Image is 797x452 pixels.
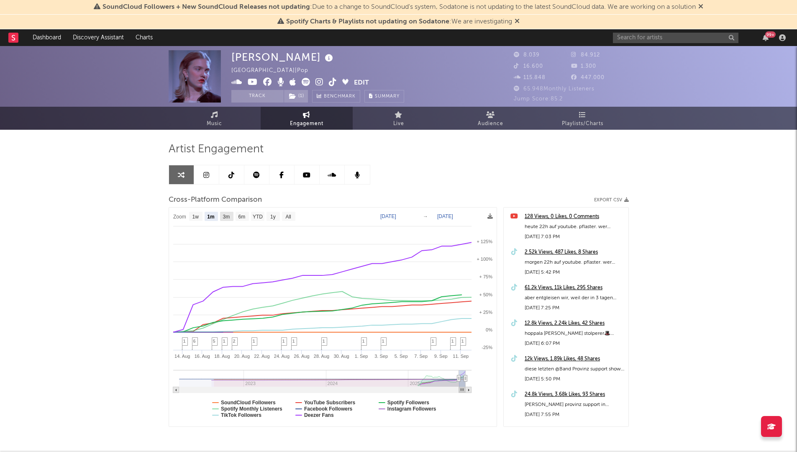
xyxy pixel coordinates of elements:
[514,52,540,58] span: 8.039
[323,339,325,344] span: 1
[525,212,624,222] a: 128 Views, 0 Likes, 0 Comments
[183,339,186,344] span: 1
[525,318,624,329] a: 12.8k Views, 2.24k Likes, 42 Shares
[192,214,199,220] text: 1w
[103,4,696,10] span: : Due to a change to SoundCloud's system, Sodatone is not updating to the latest SoundCloud data....
[362,339,365,344] span: 1
[233,339,236,344] span: 2
[763,34,769,41] button: 99+
[213,339,215,344] span: 5
[486,327,492,332] text: 0%
[387,400,429,406] text: Spotify Followers
[207,214,214,220] text: 1m
[525,303,624,313] div: [DATE] 7:25 PM
[194,354,210,359] text: 16. Aug
[221,412,261,418] text: TikTok Followers
[304,412,333,418] text: Deezer Fans
[284,90,308,103] button: (1)
[461,339,464,344] span: 1
[525,410,624,420] div: [DATE] 7:55 PM
[515,18,520,25] span: Dismiss
[525,390,624,400] a: 24.8k Views, 3.68k Likes, 93 Shares
[514,64,543,69] span: 16.600
[525,374,624,384] div: [DATE] 5:50 PM
[375,94,400,99] span: Summary
[478,119,503,129] span: Audience
[333,354,349,359] text: 30. Aug
[525,222,624,232] div: heute 22h auf youtube. pflaster. wer kommt? 🎩 ps: regenschirm mitnehmen!
[304,400,355,406] text: YouTube Subscribers
[525,425,624,435] a: 5.01k Views, 204 Likes, 15 Comments
[130,29,159,46] a: Charts
[312,90,360,103] a: Benchmark
[525,339,624,349] div: [DATE] 6:07 PM
[274,354,289,359] text: 24. Aug
[434,354,447,359] text: 9. Sep
[477,257,492,262] text: + 100%
[27,29,67,46] a: Dashboard
[393,119,404,129] span: Live
[304,406,352,412] text: Facebook Followers
[290,119,323,129] span: Engagement
[284,90,308,103] span: ( 1 )
[286,18,449,25] span: Spotify Charts & Playlists not updating on Sodatone
[374,354,388,359] text: 3. Sep
[254,354,269,359] text: 22. Aug
[525,232,624,242] div: [DATE] 7:03 PM
[437,213,453,219] text: [DATE]
[261,107,353,130] a: Engagement
[174,354,190,359] text: 14. Aug
[613,33,738,43] input: Search for artists
[173,214,186,220] text: Zoom
[479,274,492,279] text: + 75%
[571,52,600,58] span: 84.912
[394,354,407,359] text: 5. Sep
[221,400,276,406] text: SoundCloud Followers
[234,354,249,359] text: 20. Aug
[525,354,624,364] a: 12k Views, 1.89k Likes, 48 Shares
[292,339,295,344] span: 1
[231,90,284,103] button: Track
[282,339,285,344] span: 1
[270,214,276,220] text: 1y
[537,107,629,130] a: Playlists/Charts
[223,214,230,220] text: 3m
[525,283,624,293] a: 61.2k Views, 11k Likes, 295 Shares
[525,247,624,257] a: 2.52k Views, 487 Likes, 8 Shares
[525,400,624,410] div: [PERSON_NAME] provinz support in [GEOGRAPHIC_DATA], ich freu mich doll!
[387,406,436,412] text: Instagram Followers
[169,144,264,154] span: Artist Engagement
[414,354,428,359] text: 7. Sep
[382,339,384,344] span: 1
[765,31,776,38] div: 99 +
[252,214,262,220] text: YTD
[482,345,492,350] text: -25%
[514,86,595,92] span: 65.948 Monthly Listeners
[525,293,624,303] div: aber entgleisen wir, weil der in 3 tagen draussen ist? #newmusic #pflaster
[479,310,492,315] text: + 25%
[594,198,629,203] button: Export CSV
[354,354,368,359] text: 1. Sep
[453,354,469,359] text: 11. Sep
[238,214,245,220] text: 6m
[313,354,329,359] text: 28. Aug
[525,257,624,267] div: morgen 22h auf youtube. pflaster. wer kommt? 🎩 ps: regenschirm mitnehmen!
[286,18,512,25] span: : We are investigating
[571,75,605,80] span: 447.000
[253,339,255,344] span: 1
[207,119,222,129] span: Music
[514,75,546,80] span: 115.848
[324,92,356,102] span: Benchmark
[525,267,624,277] div: [DATE] 5:42 PM
[67,29,130,46] a: Discovery Assistant
[562,119,603,129] span: Playlists/Charts
[354,78,369,88] button: Edit
[514,96,563,102] span: Jump Score: 85.2
[103,4,310,10] span: SoundCloud Followers + New SoundCloud Releases not updating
